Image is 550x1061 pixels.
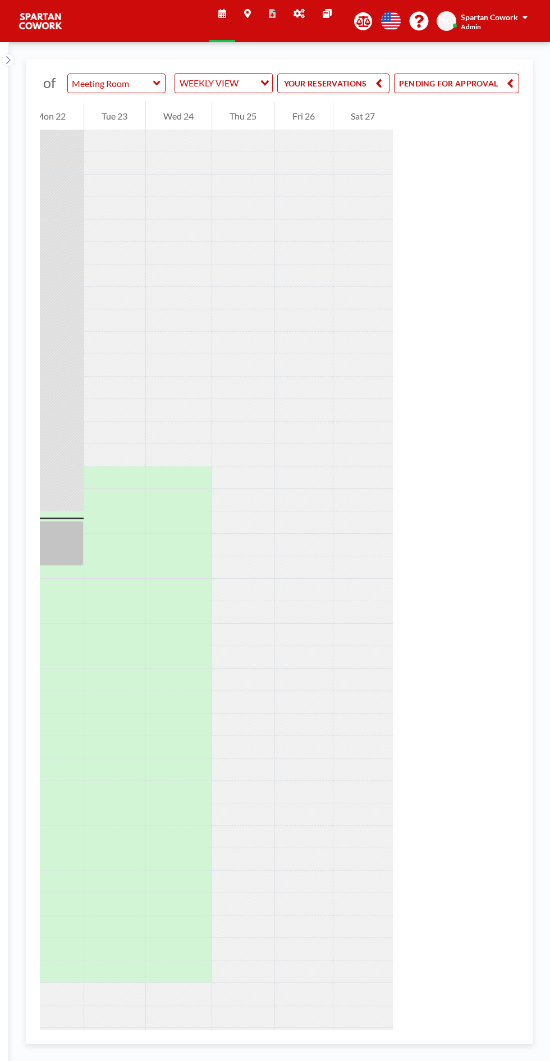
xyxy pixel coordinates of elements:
[18,102,84,130] div: Mon 22
[43,74,56,92] span: of
[84,102,145,130] div: Tue 23
[277,74,389,93] button: YOUR RESERVATIONS
[442,16,451,26] span: SC
[333,102,393,130] div: Sat 27
[394,74,519,93] button: PENDING FOR APPROVAL
[146,102,212,130] div: Wed 24
[461,22,481,31] span: Admin
[461,12,518,22] span: Spartan Cowork
[175,74,272,93] div: Search for option
[68,74,154,93] input: Meeting Room
[242,76,254,90] input: Search for option
[275,102,333,130] div: Fri 26
[18,10,63,33] img: organization-logo
[177,76,241,90] span: WEEKLY VIEW
[212,102,274,130] div: Thu 25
